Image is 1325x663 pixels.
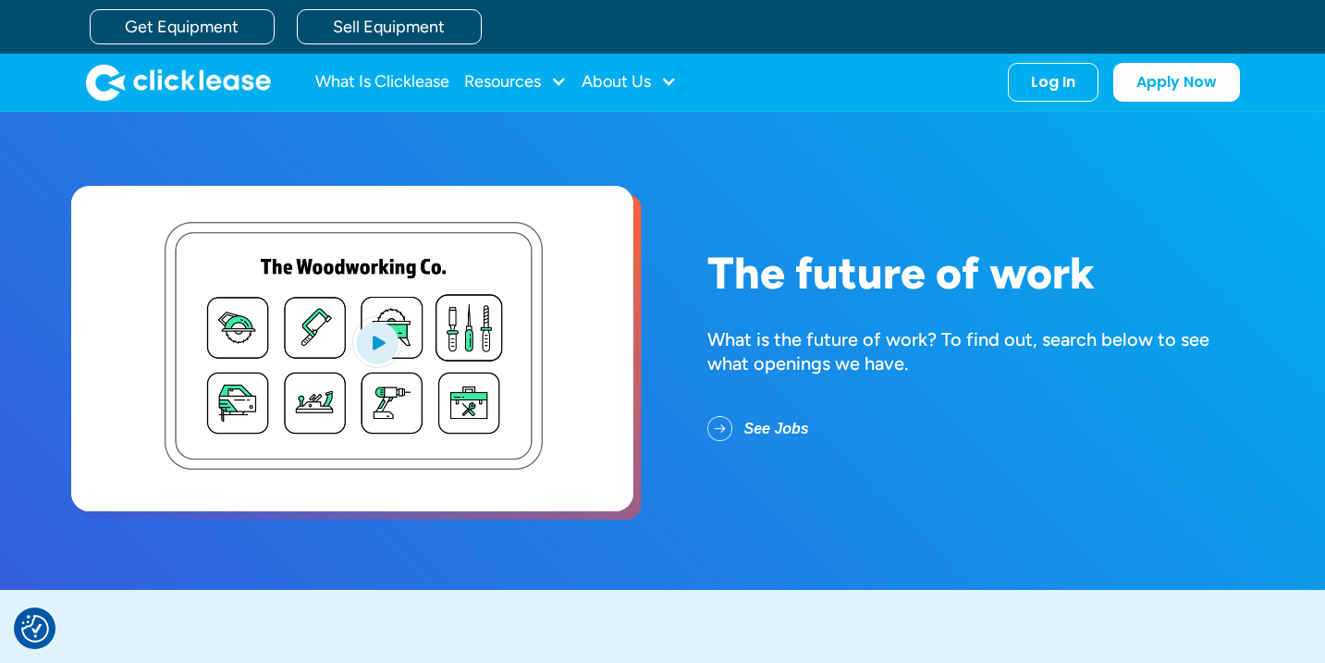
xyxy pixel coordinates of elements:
[707,405,839,453] a: See Jobs
[297,9,482,44] a: Sell Equipment
[1031,73,1075,92] div: Log In
[71,186,633,511] a: open lightbox
[86,64,271,101] a: home
[315,64,449,101] a: What Is Clicklease
[464,64,567,101] div: Resources
[90,9,275,44] a: Get Equipment
[707,249,1255,298] h1: The future of work
[582,64,677,101] div: About Us
[1113,63,1240,102] a: Apply Now
[707,327,1255,375] div: What is the future of work? To find out, search below to see what openings we have.
[21,615,49,643] button: Consent Preferences
[352,316,402,368] img: Blue play button logo on a light blue circular background
[86,64,271,101] img: Clicklease logo
[21,615,49,643] img: Revisit consent button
